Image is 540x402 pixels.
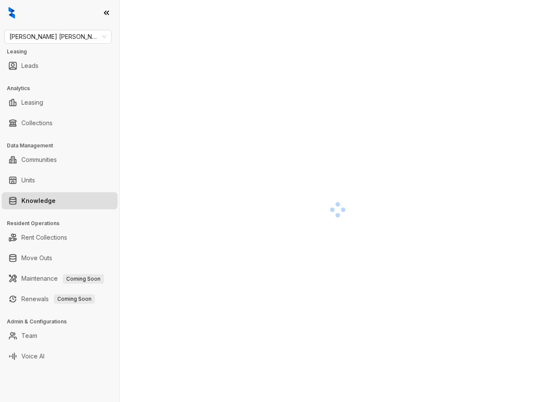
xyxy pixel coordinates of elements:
h3: Resident Operations [7,220,119,227]
a: Units [21,172,35,189]
a: RenewalsComing Soon [21,290,95,308]
a: Voice AI [21,348,44,365]
a: Collections [21,114,53,132]
li: Communities [2,151,118,168]
li: Leads [2,57,118,74]
a: Leads [21,57,38,74]
a: Team [21,327,37,344]
li: Move Outs [2,249,118,267]
li: Voice AI [2,348,118,365]
a: Knowledge [21,192,56,209]
li: Collections [2,114,118,132]
li: Leasing [2,94,118,111]
h3: Analytics [7,85,119,92]
span: Coming Soon [54,294,95,304]
li: Knowledge [2,192,118,209]
li: Units [2,172,118,189]
span: Gates Hudson [9,30,106,43]
h3: Leasing [7,48,119,56]
a: Leasing [21,94,43,111]
a: Communities [21,151,57,168]
li: Rent Collections [2,229,118,246]
h3: Data Management [7,142,119,150]
img: logo [9,7,15,19]
li: Team [2,327,118,344]
a: Move Outs [21,249,52,267]
li: Maintenance [2,270,118,287]
a: Rent Collections [21,229,67,246]
span: Coming Soon [63,274,104,284]
h3: Admin & Configurations [7,318,119,326]
li: Renewals [2,290,118,308]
